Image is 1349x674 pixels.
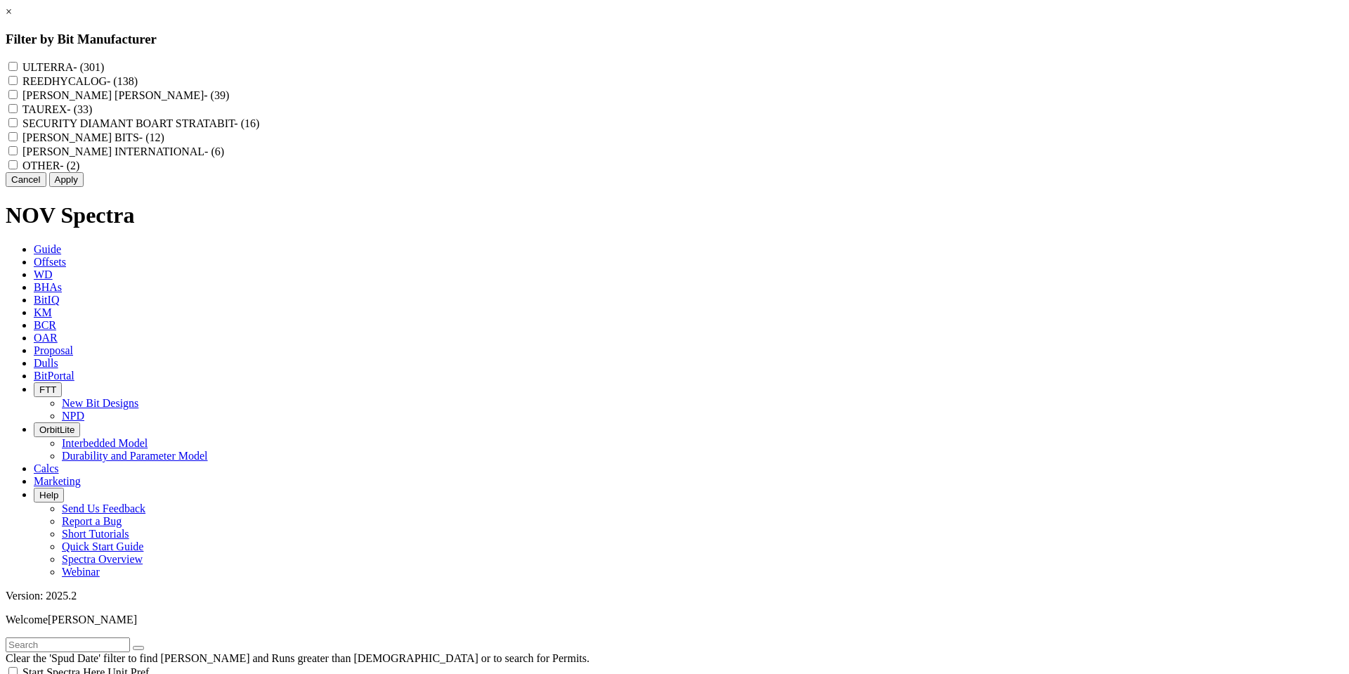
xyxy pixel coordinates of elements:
label: REEDHYCALOG [22,75,138,87]
span: - (39) [204,89,229,101]
a: Report a Bug [62,515,122,527]
span: Calcs [34,462,59,474]
span: KM [34,306,52,318]
span: BCR [34,319,56,331]
span: BHAs [34,281,62,293]
span: Help [39,490,58,500]
span: BitIQ [34,294,59,306]
span: [PERSON_NAME] [48,614,137,626]
span: - (301) [73,61,104,73]
span: - (6) [204,145,224,157]
a: Interbedded Model [62,437,148,449]
span: OAR [34,332,58,344]
label: [PERSON_NAME] BITS [22,131,164,143]
span: Guide [34,243,61,255]
a: New Bit Designs [62,397,138,409]
label: ULTERRA [22,61,104,73]
a: Send Us Feedback [62,503,145,514]
span: BitPortal [34,370,74,382]
label: OTHER [22,160,79,171]
span: Offsets [34,256,66,268]
a: Durability and Parameter Model [62,450,208,462]
input: Search [6,637,130,652]
span: Proposal [34,344,73,356]
h3: Filter by Bit Manufacturer [6,32,1343,47]
a: × [6,6,12,18]
a: NPD [62,410,84,422]
span: - (12) [139,131,164,143]
label: TAUREX [22,103,93,115]
h1: NOV Spectra [6,202,1343,228]
a: Quick Start Guide [62,540,143,552]
span: Dulls [34,357,58,369]
label: SECURITY DIAMANT BOART STRATABIT [22,117,259,129]
label: [PERSON_NAME] [PERSON_NAME] [22,89,229,101]
p: Welcome [6,614,1343,626]
span: - (16) [234,117,259,129]
span: Clear the 'Spud Date' filter to find [PERSON_NAME] and Runs greater than [DEMOGRAPHIC_DATA] or to... [6,652,589,664]
label: [PERSON_NAME] INTERNATIONAL [22,145,224,157]
button: Cancel [6,172,46,187]
a: Spectra Overview [62,553,143,565]
span: - (33) [67,103,92,115]
span: - (138) [107,75,138,87]
span: Marketing [34,475,81,487]
button: Apply [49,172,84,187]
a: Short Tutorials [62,528,129,540]
span: OrbitLite [39,425,74,435]
span: - (2) [60,160,79,171]
a: Webinar [62,566,100,578]
span: FTT [39,384,56,395]
div: Version: 2025.2 [6,590,1343,602]
span: WD [34,268,53,280]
